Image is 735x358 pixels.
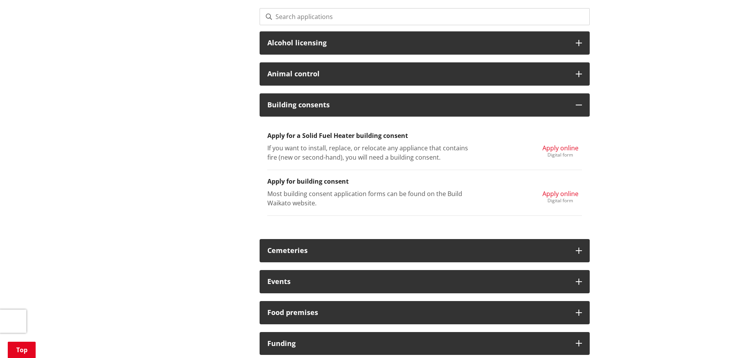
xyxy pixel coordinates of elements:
h3: Funding [267,340,568,348]
span: Apply online [542,189,578,198]
div: Digital form [542,198,578,203]
h3: Apply for a Solid Fuel Heater building consent [267,132,582,139]
a: Apply online Digital form [542,143,578,157]
iframe: Messenger Launcher [699,325,727,353]
h3: Building consents [267,101,568,109]
div: Digital form [542,153,578,157]
h3: Food premises [267,309,568,317]
a: Top [8,342,36,358]
a: Apply online Digital form [542,189,578,203]
h3: Cemeteries [267,247,568,255]
h3: Events [267,278,568,286]
p: Most building consent application forms can be found on the Build Waikato website. [267,189,473,208]
h3: Alcohol licensing [267,39,568,47]
span: Apply online [542,144,578,152]
input: Search applications [260,8,590,25]
h3: Apply for building consent [267,178,582,185]
p: If you want to install, replace, or relocate any appliance that contains fire (new or second-hand... [267,143,473,162]
h3: Animal control [267,70,568,78]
